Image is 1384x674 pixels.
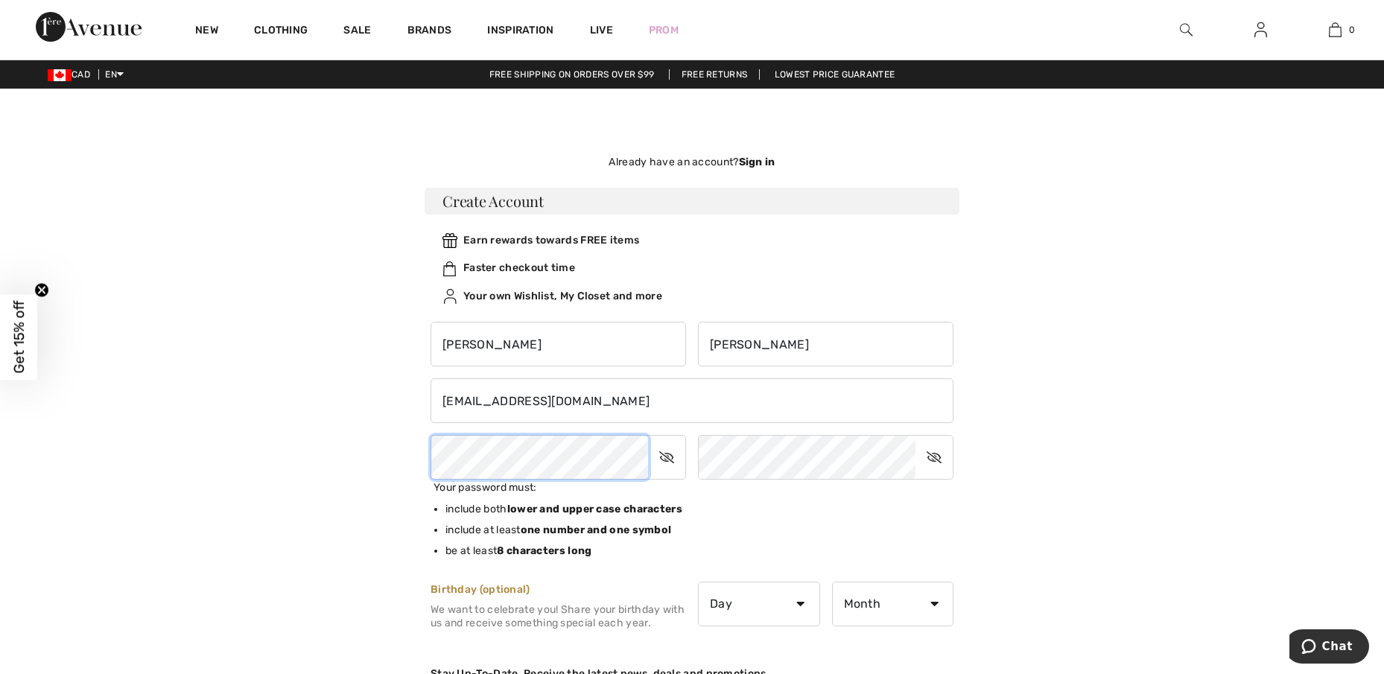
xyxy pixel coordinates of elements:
[477,69,667,80] a: Free shipping on orders over $99
[442,289,457,304] img: ownWishlist.svg
[407,24,452,39] a: Brands
[1242,21,1279,39] a: Sign In
[431,603,686,630] div: We want to celebrate you! Share your birthday with us and receive something special each year.
[10,301,28,374] span: Get 15% off
[1298,21,1371,39] a: 0
[105,69,124,80] span: EN
[36,12,142,42] img: 1ère Avenue
[669,69,761,80] a: Free Returns
[425,188,959,214] h3: Create Account
[521,524,672,536] b: one number and one symbol
[1329,21,1342,39] img: My Bag
[497,544,591,557] b: 8 characters long
[445,522,691,543] li: include at least
[48,69,96,80] span: CAD
[434,481,537,494] span: Your password must:
[431,582,686,597] div: Birthday (optional)
[507,503,682,515] b: lower and upper case characters
[1180,21,1193,39] img: search the website
[431,322,686,366] input: First name
[442,233,457,248] img: rewards.svg
[195,24,218,39] a: New
[442,261,457,276] img: faster.svg
[445,543,691,564] li: be at least
[1254,21,1267,39] img: My Info
[431,378,953,423] input: E-mail
[1289,629,1369,667] iframe: Opens a widget where you can chat to one of our agents
[343,24,371,39] a: Sale
[590,22,613,38] a: Live
[649,22,679,38] a: Prom
[1349,23,1355,36] span: 0
[445,501,691,522] li: include both
[487,24,553,39] span: Inspiration
[442,260,942,276] div: Faster checkout time
[254,24,308,39] a: Clothing
[48,69,72,81] img: Canadian Dollar
[698,322,953,366] input: Last name
[34,282,49,297] button: Close teaser
[763,69,907,80] a: Lowest Price Guarantee
[442,288,942,304] div: Your own Wishlist, My Closet and more
[739,156,775,168] strong: Sign in
[442,232,942,248] div: Earn rewards towards FREE items
[425,154,959,170] div: Already have an account?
